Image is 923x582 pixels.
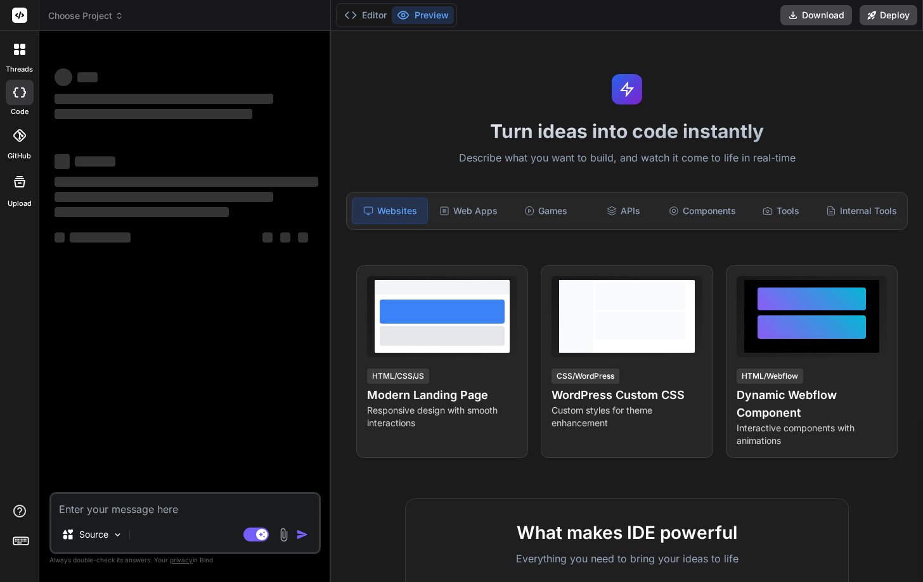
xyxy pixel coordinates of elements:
[112,529,123,540] img: Pick Models
[737,422,887,447] p: Interactive components with animations
[8,198,32,209] label: Upload
[55,177,318,187] span: ‌
[79,528,108,541] p: Source
[737,369,803,384] div: HTML/Webflow
[821,198,902,224] div: Internal Tools
[8,151,31,161] label: GitHub
[55,94,273,104] span: ‌
[280,232,290,243] span: ‌
[552,386,702,404] h4: WordPress Custom CSS
[49,554,321,566] p: Always double-check its answers. Your in Bind
[430,198,505,224] div: Web Apps
[508,198,583,224] div: Games
[586,198,661,224] div: APIs
[55,154,70,169] span: ‌
[298,232,308,243] span: ‌
[426,519,828,546] h2: What makes IDE powerful
[552,369,619,384] div: CSS/WordPress
[296,528,309,541] img: icon
[55,109,252,119] span: ‌
[367,369,429,384] div: HTML/CSS/JS
[780,5,852,25] button: Download
[860,5,917,25] button: Deploy
[426,551,828,566] p: Everything you need to bring your ideas to life
[55,207,229,217] span: ‌
[48,9,124,22] span: Choose Project
[70,232,131,243] span: ‌
[552,404,702,429] p: Custom styles for theme enhancement
[352,198,428,224] div: Websites
[664,198,741,224] div: Components
[6,64,33,75] label: threads
[11,106,29,117] label: code
[744,198,818,224] div: Tools
[737,386,887,422] h4: Dynamic Webflow Component
[339,120,915,142] h1: Turn ideas into code instantly
[55,68,72,86] span: ‌
[339,6,392,24] button: Editor
[75,156,115,167] span: ‌
[367,404,517,429] p: Responsive design with smooth interactions
[367,386,517,404] h4: Modern Landing Page
[77,72,98,82] span: ‌
[55,232,65,243] span: ‌
[276,528,291,542] img: attachment
[392,6,454,24] button: Preview
[262,232,273,243] span: ‌
[170,556,193,564] span: privacy
[339,150,915,167] p: Describe what you want to build, and watch it come to life in real-time
[55,192,273,202] span: ‌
